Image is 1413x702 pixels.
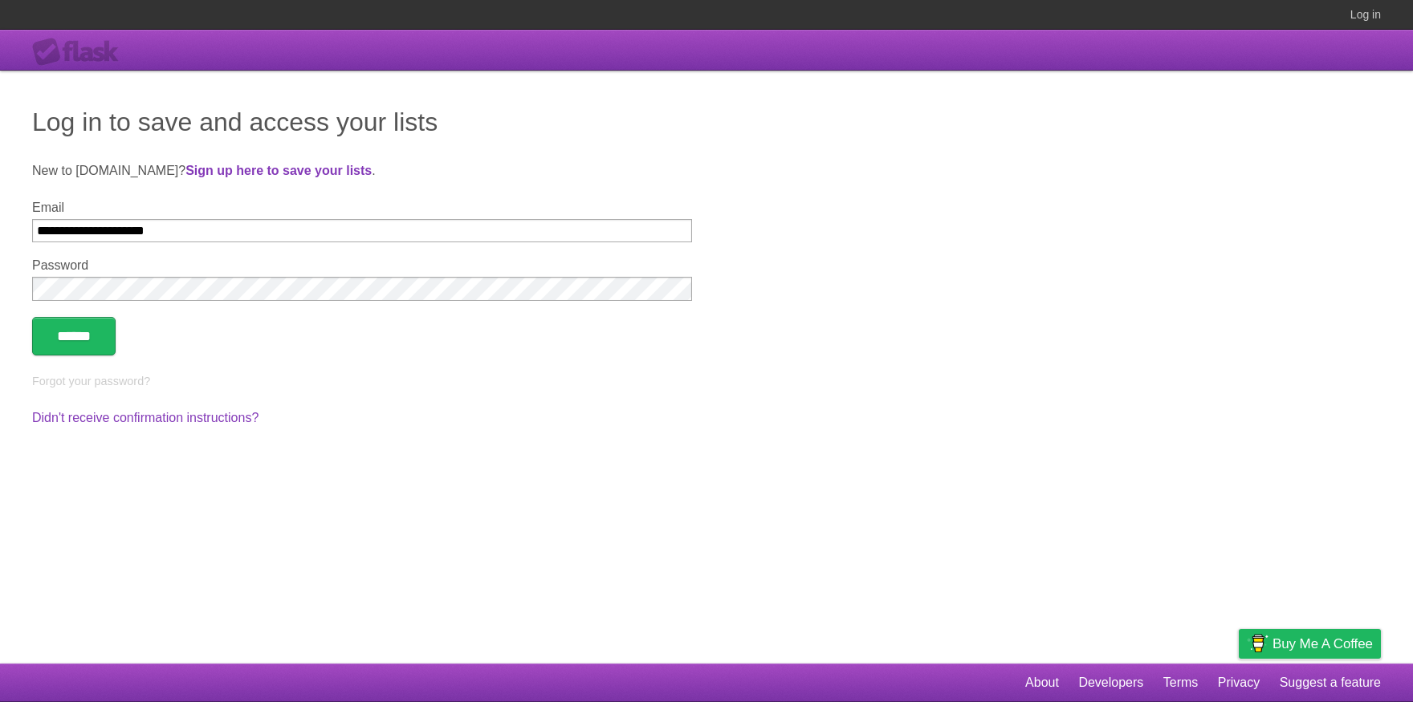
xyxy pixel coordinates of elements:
a: Sign up here to save your lists [185,164,372,177]
p: New to [DOMAIN_NAME]? . [32,161,1381,181]
label: Password [32,258,692,273]
h1: Log in to save and access your lists [32,103,1381,141]
a: Didn't receive confirmation instructions? [32,411,259,424]
div: Flask [32,38,128,67]
span: Buy me a coffee [1273,630,1373,658]
a: About [1025,668,1059,698]
a: Suggest a feature [1280,668,1381,698]
a: Forgot your password? [32,375,150,388]
label: Email [32,201,692,215]
a: Terms [1163,668,1199,698]
a: Buy me a coffee [1239,629,1381,659]
img: Buy me a coffee [1247,630,1268,657]
a: Privacy [1218,668,1260,698]
a: Developers [1078,668,1143,698]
